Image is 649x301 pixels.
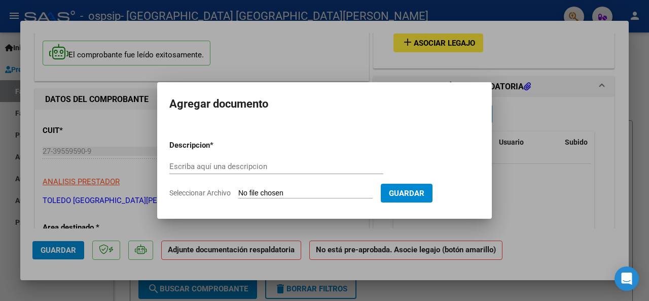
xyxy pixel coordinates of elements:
span: Guardar [389,189,424,198]
p: Descripcion [169,140,263,151]
div: Open Intercom Messenger [615,266,639,291]
h2: Agregar documento [169,94,480,114]
span: Seleccionar Archivo [169,189,231,197]
button: Guardar [381,184,432,203]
